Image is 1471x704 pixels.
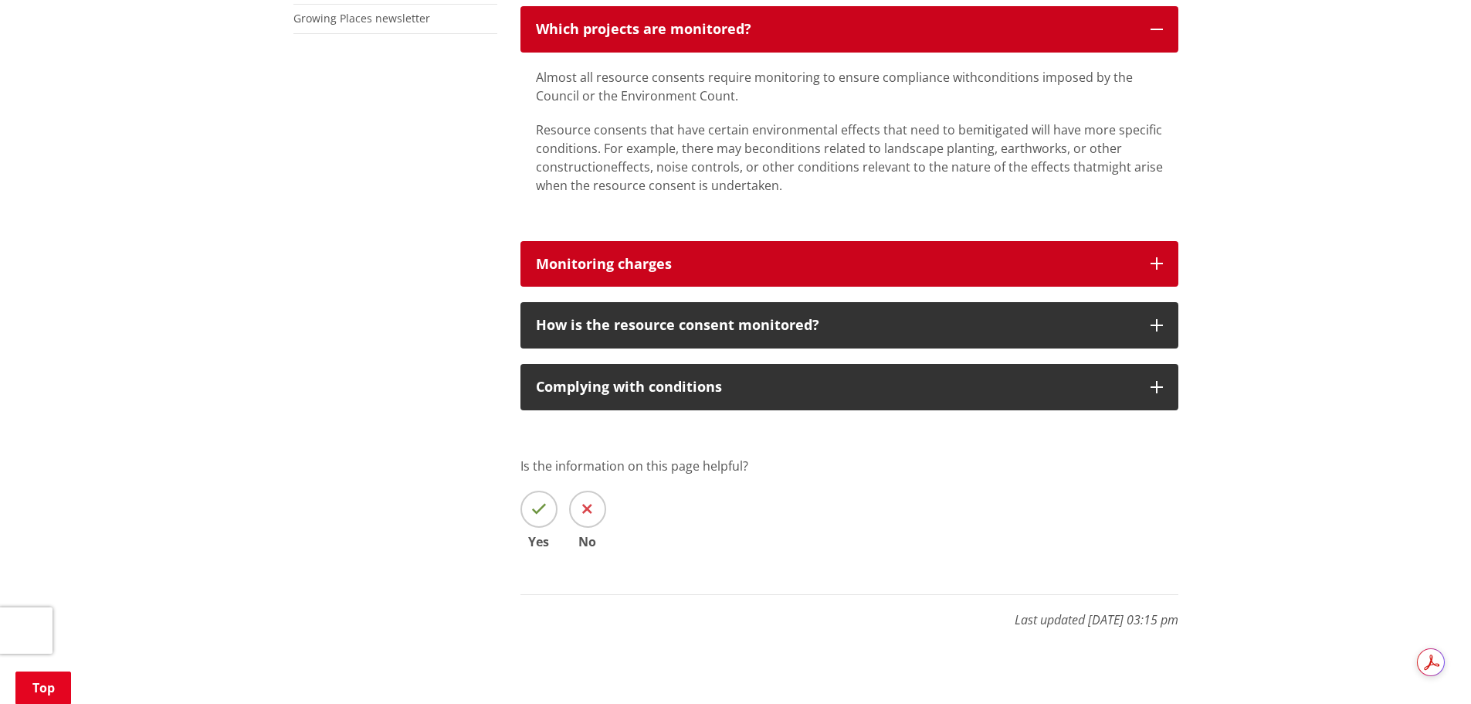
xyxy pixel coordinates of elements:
[536,22,1135,37] div: Which projects are monitored?
[520,364,1178,410] button: Complying with conditions
[520,302,1178,349] button: How is the resource consent monitored?
[569,536,606,548] span: No
[536,379,1135,395] div: Complying with conditions
[520,457,1178,475] p: Is the information on this page helpful?
[293,11,430,26] a: Growing Places newsletter
[1400,639,1456,695] iframe: Messenger Launcher
[520,241,1178,287] button: Monitoring charges
[15,672,71,704] a: Top
[536,257,1135,272] div: Monitoring charges
[536,121,1163,195] p: Resource consents that have certain environmental effects that need to bemitigated will have more...
[536,68,1163,105] p: Almost all resource consents require monitoring to ensure compliance withconditions imposed by th...
[520,594,1178,629] p: Last updated [DATE] 03:15 pm
[520,6,1178,53] button: Which projects are monitored?
[520,536,558,548] span: Yes
[536,318,1135,333] div: How is the resource consent monitored?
